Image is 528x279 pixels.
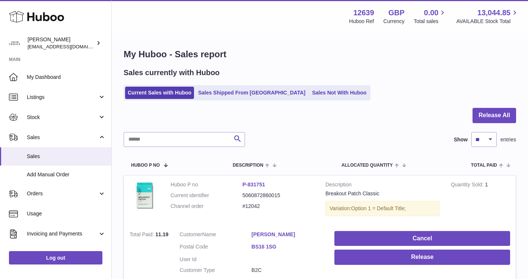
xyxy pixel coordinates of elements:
[171,192,242,199] dt: Current identifier
[27,171,106,178] span: Add Manual Order
[27,190,98,197] span: Orders
[477,8,510,18] span: 13,044.85
[125,87,194,99] a: Current Sales with Huboo
[27,74,106,81] span: My Dashboard
[456,8,519,25] a: 13,044.85 AVAILABLE Stock Total
[179,231,251,240] dt: Name
[27,230,98,237] span: Invoicing and Payments
[124,68,220,78] h2: Sales currently with Huboo
[171,203,242,210] dt: Channel order
[242,182,265,187] a: P-831751
[27,210,106,217] span: Usage
[454,136,468,143] label: Show
[325,181,440,190] strong: Description
[471,163,497,168] span: Total paid
[325,190,440,197] div: Breakout Patch Classic
[309,87,369,99] a: Sales Not With Huboo
[179,256,251,263] dt: User Id
[130,181,159,211] img: 126391698654679.jpg
[179,243,251,252] dt: Postal Code
[9,38,20,49] img: admin@skinchoice.com
[251,231,323,238] a: [PERSON_NAME]
[171,181,242,188] dt: Huboo P no
[27,114,98,121] span: Stock
[131,163,160,168] span: Huboo P no
[242,192,314,199] dd: 5060872860015
[414,18,447,25] span: Total sales
[473,108,516,123] button: Release All
[233,163,263,168] span: Description
[9,251,102,264] a: Log out
[341,163,393,168] span: ALLOCATED Quantity
[325,201,440,216] div: Variation:
[195,87,308,99] a: Sales Shipped From [GEOGRAPHIC_DATA]
[28,36,95,50] div: [PERSON_NAME]
[388,8,404,18] strong: GBP
[349,18,374,25] div: Huboo Ref
[251,243,323,250] a: BS16 1SG
[351,205,406,211] span: Option 1 = Default Title;
[179,267,251,274] dt: Customer Type
[251,267,323,274] dd: B2C
[456,18,519,25] span: AVAILABLE Stock Total
[27,153,106,160] span: Sales
[451,182,485,189] strong: Quantity Sold
[27,134,98,141] span: Sales
[334,231,510,246] button: Cancel
[445,176,516,225] td: 1
[155,231,168,237] span: 11.19
[414,8,447,25] a: 0.00 Total sales
[242,203,314,210] dd: #12042
[424,8,439,18] span: 0.00
[124,48,516,60] h1: My Huboo - Sales report
[130,231,155,239] strong: Total Paid
[334,250,510,265] button: Release
[179,231,202,237] span: Customer
[28,44,109,49] span: [EMAIL_ADDRESS][DOMAIN_NAME]
[353,8,374,18] strong: 12639
[27,94,98,101] span: Listings
[500,136,516,143] span: entries
[384,18,405,25] div: Currency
